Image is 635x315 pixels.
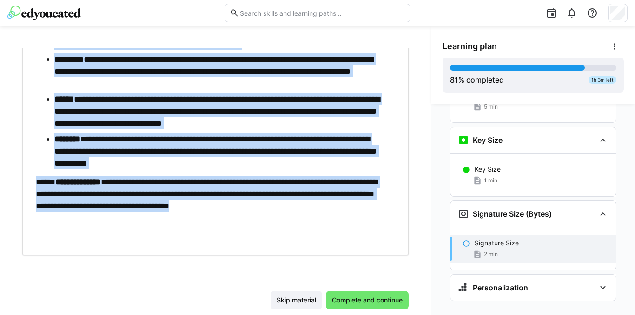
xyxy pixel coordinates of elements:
[473,209,552,219] h3: Signature Size (Bytes)
[239,9,405,17] input: Search skills and learning paths…
[484,103,498,110] span: 5 min
[450,75,458,84] span: 81
[473,283,528,292] h3: Personalization
[443,41,497,51] span: Learning plan
[271,291,322,309] button: Skip material
[326,291,409,309] button: Complete and continue
[275,296,317,305] span: Skip material
[331,296,404,305] span: Complete and continue
[473,135,503,145] h3: Key Size
[484,177,497,184] span: 1 min
[475,238,519,248] p: Signature Size
[450,74,504,85] div: % completed
[475,165,501,174] p: Key Size
[589,76,616,84] div: 1h 3m left
[484,251,498,258] span: 2 min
